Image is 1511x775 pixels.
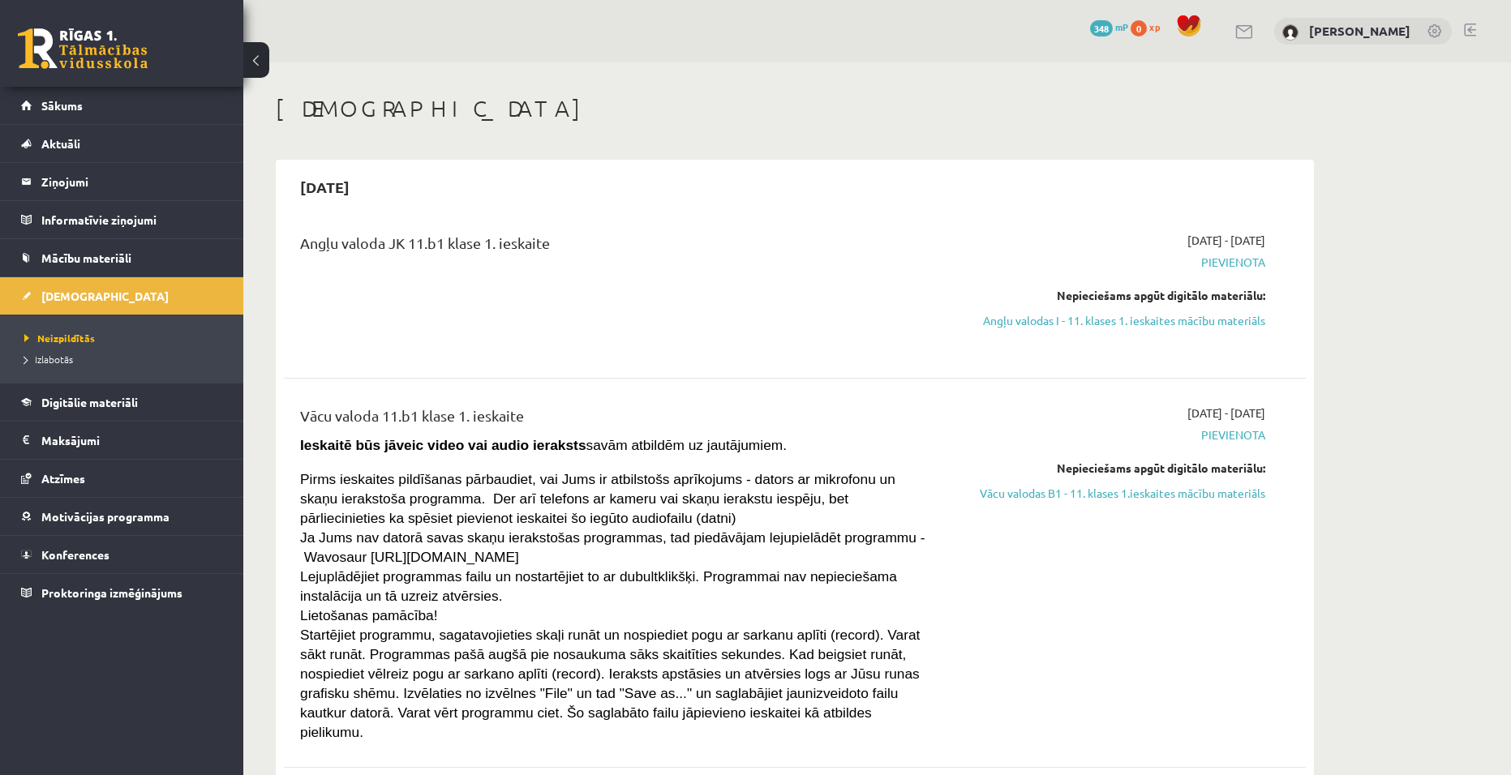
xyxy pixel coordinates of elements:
span: Ja Jums nav datorā savas skaņu ierakstošas programmas, tad piedāvājam lejupielādēt programmu - Wa... [300,529,925,565]
div: Vācu valoda 11.b1 klase 1. ieskaite [300,405,935,435]
a: Digitālie materiāli [21,383,223,421]
span: Startējiet programmu, sagatavojieties skaļi runāt un nospiediet pogu ar sarkanu aplīti (record). ... [300,627,920,740]
span: Neizpildītās [24,332,95,345]
span: 348 [1090,20,1113,36]
h1: [DEMOGRAPHIC_DATA] [276,95,1314,122]
span: Izlabotās [24,353,73,366]
a: Ziņojumi [21,163,223,200]
span: Pirms ieskaites pildīšanas pārbaudiet, vai Jums ir atbilstošs aprīkojums - dators ar mikrofonu un... [300,471,895,526]
strong: Ieskaitē būs jāveic video vai audio ieraksts [300,437,586,453]
a: Mācību materiāli [21,239,223,276]
a: Motivācijas programma [21,498,223,535]
span: xp [1149,20,1160,33]
span: [DATE] - [DATE] [1187,232,1265,249]
a: Atzīmes [21,460,223,497]
a: Aktuāli [21,125,223,162]
span: Mācību materiāli [41,250,131,265]
a: Sākums [21,87,223,124]
a: Proktoringa izmēģinājums [21,574,223,611]
a: 348 mP [1090,20,1128,33]
a: Rīgas 1. Tālmācības vidusskola [18,28,148,69]
div: Nepieciešams apgūt digitālo materiālu: [959,460,1265,477]
a: Vācu valodas B1 - 11. klases 1.ieskaites mācību materiāls [959,485,1265,502]
a: [DEMOGRAPHIC_DATA] [21,277,223,315]
span: mP [1115,20,1128,33]
span: Konferences [41,547,109,562]
span: [DEMOGRAPHIC_DATA] [41,289,169,303]
span: 0 [1131,20,1147,36]
span: savām atbildēm uz jautājumiem. [300,437,787,453]
span: Motivācijas programma [41,509,170,524]
span: Lejuplādējiet programmas failu un nostartējiet to ar dubultklikšķi. Programmai nav nepieciešama i... [300,568,897,604]
legend: Maksājumi [41,422,223,459]
span: Atzīmes [41,471,85,486]
a: [PERSON_NAME] [1309,23,1410,39]
div: Angļu valoda JK 11.b1 klase 1. ieskaite [300,232,935,262]
a: 0 xp [1131,20,1168,33]
span: Sākums [41,98,83,113]
a: Maksājumi [21,422,223,459]
span: Digitālie materiāli [41,395,138,409]
img: Ivans Jakubancs [1282,24,1299,41]
h2: [DATE] [284,168,366,206]
a: Izlabotās [24,352,227,366]
span: Pievienota [959,426,1265,443]
a: Informatīvie ziņojumi [21,201,223,238]
span: Lietošanas pamācība! [300,607,438,623]
span: [DATE] - [DATE] [1187,405,1265,422]
legend: Ziņojumi [41,163,223,200]
span: Aktuāli [41,136,80,151]
span: Proktoringa izmēģinājums [41,585,182,600]
a: Neizpildītās [24,331,227,345]
a: Konferences [21,536,223,573]
legend: Informatīvie ziņojumi [41,201,223,238]
div: Nepieciešams apgūt digitālo materiālu: [959,287,1265,304]
a: Angļu valodas I - 11. klases 1. ieskaites mācību materiāls [959,312,1265,329]
span: Pievienota [959,254,1265,271]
